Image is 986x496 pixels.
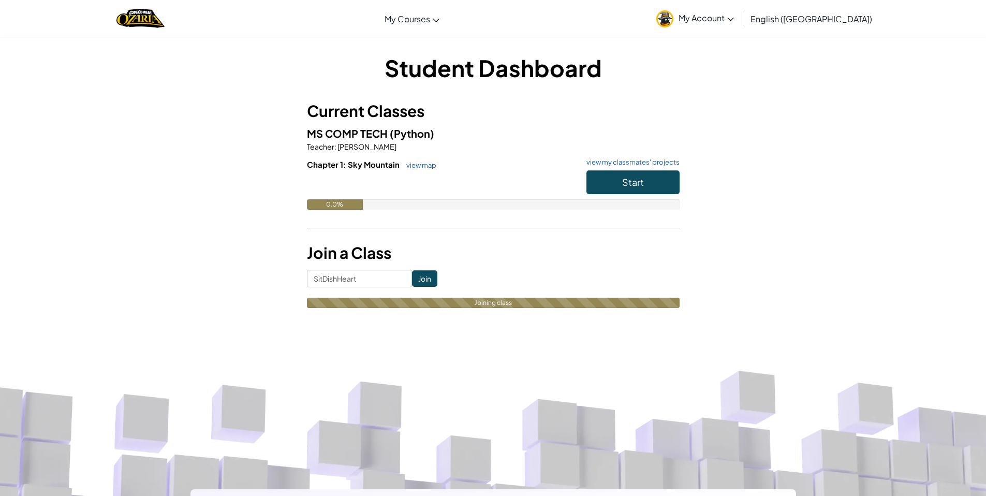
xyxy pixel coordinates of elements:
span: [PERSON_NAME] [336,142,396,151]
a: view map [401,161,436,169]
button: Start [586,170,680,194]
span: Start [622,176,644,188]
a: view my classmates' projects [581,159,680,166]
span: Teacher [307,142,334,151]
span: (Python) [390,127,434,140]
h1: Student Dashboard [307,52,680,84]
span: : [334,142,336,151]
span: My Courses [385,13,430,24]
span: English ([GEOGRAPHIC_DATA]) [750,13,872,24]
h3: Join a Class [307,241,680,265]
h3: Current Classes [307,99,680,123]
img: avatar [656,10,673,27]
input: <Enter Class Code> [307,270,412,287]
span: MS COMP TECH [307,127,390,140]
a: My Account [651,2,739,35]
span: My Account [679,12,734,23]
div: 0.0% [307,199,363,210]
a: My Courses [379,5,445,33]
img: Home [116,8,165,29]
input: Join [412,270,437,287]
a: Ozaria by CodeCombat logo [116,8,165,29]
div: Joining class [307,298,680,308]
a: English ([GEOGRAPHIC_DATA]) [745,5,877,33]
span: Chapter 1: Sky Mountain [307,159,401,169]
